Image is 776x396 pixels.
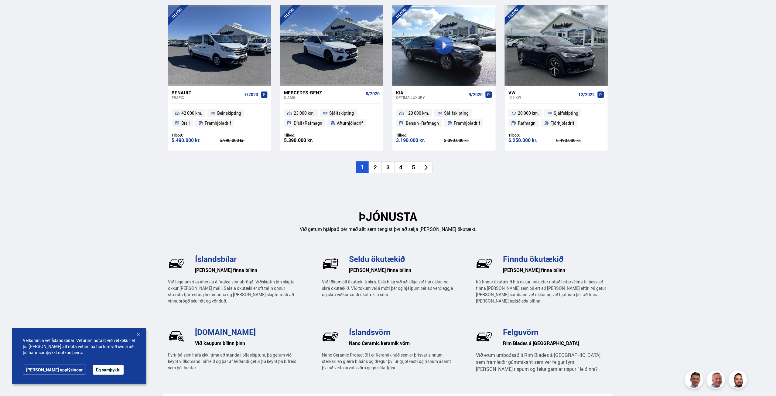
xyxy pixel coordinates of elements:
[444,138,492,143] div: 3.390.000 kr.
[505,86,608,151] a: VW ID.5 KW 12/2022 20 000 km. Sjálfskipting Rafmagn Fjórhjóladrif Tilboð: 6.250.000 kr. 6.490.000...
[93,365,124,375] button: Ég samþykki
[356,161,369,173] li: 1
[454,120,480,127] span: Framhjóladrif
[168,255,185,272] img: wj-tEQaV63q7uWzm.svg
[168,352,300,371] p: Fyrir þá sem hafa ekki tíma að standa í bílaskiptum, þá getum við keypt viðkomandi bifreið og þar...
[476,279,608,304] p: Þú finnur ökutækið hjá okkur. Þú getur notað leitarvélina til þess að finna [PERSON_NAME] sem þú ...
[280,86,383,151] a: Mercedes-Benz C AMG 8/2020 23 000 km. Sjálfskipting Dísil+Rafmagn Afturhjóladrif Tilboð: 5.390.00...
[518,120,536,127] span: Rafmagn
[244,92,258,97] span: 7/2023
[220,138,268,143] div: 5.990.000 kr.
[337,120,363,127] span: Afturhjóladrif
[205,120,231,127] span: Framhjóladrif
[168,86,271,151] a: Renault Trafic 7/2023 42 000 km. Beinskipting Dísil Framhjóladrif Tilboð: 5.490.000 kr. 5.990.000...
[396,133,444,137] div: Tilboð:
[181,120,190,127] span: Dísil
[330,110,354,117] span: Sjálfskipting
[168,210,608,223] h2: ÞJÓNUSTA
[172,90,242,95] div: Renault
[168,226,608,233] p: Við getum hjálpað þér með allt sem tengist því að selja [PERSON_NAME] ökutæki.
[195,254,300,263] h3: Íslandsbílar
[322,328,339,345] img: Pf5Ax2cCE_PAlAL1.svg
[508,133,556,137] div: Tilboð:
[195,339,300,348] h6: Við kaupum bílinn þinn
[284,133,332,137] div: Tilboð:
[294,110,315,117] span: 23 000 km.
[172,133,220,137] div: Tilboð:
[550,120,574,127] span: Fjórhjóladrif
[518,110,539,117] span: 20 000 km.
[396,95,466,100] div: Optima LUXURY
[369,161,381,173] li: 2
[444,110,469,117] span: Sjálfskipting
[349,327,454,337] h3: Íslandsvörn
[508,90,576,95] div: VW
[503,327,608,337] h3: Felguvörn
[23,337,135,356] span: Velkomin á vef Íslandsbílar. Vefurinn notast við vefkökur, ef þú [PERSON_NAME] að nota vefinn þá ...
[168,328,185,345] img: _UrlRxxciTm4sq1N.svg
[503,339,608,348] h6: Rim Blades á [GEOGRAPHIC_DATA]
[284,95,363,100] div: C AMG
[503,266,608,275] h6: [PERSON_NAME] finna bílinn
[556,138,604,143] div: 6.490.000 kr.
[406,110,429,117] span: 120 000 km.
[686,371,704,390] img: FbJEzSuNWCJXmdc-.webp
[407,161,420,173] li: 5
[172,95,242,100] div: Trafic
[195,327,300,337] h3: [DOMAIN_NAME]
[392,86,495,151] a: Kia Optima LUXURY 9/2020 120 000 km. Sjálfskipting Bensín+Rafmagn Framhjóladrif Tilboð: 3.190.000...
[322,255,339,272] img: U-P77hVsr2UxK2Mi.svg
[172,138,220,143] div: 5.490.000 kr.
[508,138,556,143] div: 6.250.000 kr.
[5,2,23,21] button: Open LiveChat chat widget
[366,91,380,96] span: 8/2020
[554,110,578,117] span: Sjálfskipting
[381,161,394,173] li: 3
[396,138,444,143] div: 3.190.000 kr.
[730,371,748,390] img: nhp88E3Fdnt1Opn2.png
[181,110,202,117] span: 42 000 km.
[195,266,300,275] h6: [PERSON_NAME] finna bílinn
[284,90,363,95] div: Mercedes-Benz
[284,138,332,143] div: 5.390.000 kr.
[349,254,454,263] h3: Seldu ökutækið
[168,279,300,304] p: Við leggjum ríka áherslu á fagleg vinnubrögð. Viðskiptin þín skipta okkur [PERSON_NAME] máli. Sal...
[406,120,439,127] span: Bensín+Rafmagn
[469,92,483,97] span: 9/2020
[396,90,466,95] div: Kia
[294,120,322,127] span: Dísil+Rafmagn
[503,254,608,263] h3: Finndu ökutækið
[394,161,407,173] li: 4
[476,352,600,372] span: Við erum umboðsaðili Rim Blades á [GEOGRAPHIC_DATA] sem framleiðir gúmmíkant sem ver felgur fyrir...
[349,266,454,275] h6: [PERSON_NAME] finna bílinn
[349,339,454,348] h6: Nano Ceramic keramik vörn
[322,279,454,298] p: Við tökum öll ökutæki á skrá. Ekki hika við að kíkja við hjá okkur og skrá ökutækið. Við tökum ve...
[708,371,726,390] img: siFngHWaQ9KaOqBr.png
[217,110,241,117] span: Beinskipting
[322,352,454,371] p: Nano Ceramic Protect 9H er Keramik húð sem er þrisvar sinnum sterkari en glæra bílsins og dregur ...
[23,365,86,374] a: [PERSON_NAME] upplýsingar
[508,95,576,100] div: ID.5 KW
[476,328,493,345] img: wj-tEQaV63q7uWzm.svg
[578,92,595,97] span: 12/2022
[476,255,493,272] img: BkM1h9GEeccOPUq4.svg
